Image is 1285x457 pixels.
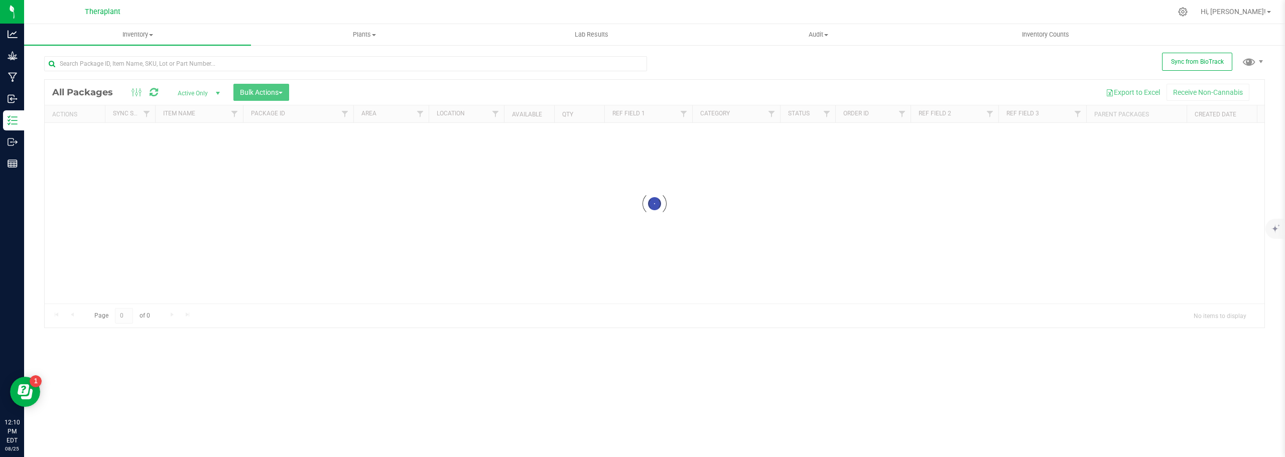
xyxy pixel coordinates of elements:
span: Inventory [24,30,251,39]
span: Lab Results [561,30,622,39]
inline-svg: Inventory [8,115,18,125]
inline-svg: Reports [8,159,18,169]
p: 12:10 PM EDT [5,418,20,445]
inline-svg: Analytics [8,29,18,39]
inline-svg: Outbound [8,137,18,147]
a: Plants [251,24,478,45]
iframe: Resource center unread badge [30,375,42,387]
inline-svg: Inbound [8,94,18,104]
a: Audit [705,24,932,45]
button: Sync from BioTrack [1162,53,1232,71]
inline-svg: Manufacturing [8,72,18,82]
inline-svg: Grow [8,51,18,61]
a: Lab Results [478,24,705,45]
span: Theraplant [85,8,120,16]
a: Inventory [24,24,251,45]
span: Hi, [PERSON_NAME]! [1201,8,1266,16]
p: 08/25 [5,445,20,452]
span: Plants [251,30,477,39]
input: Search Package ID, Item Name, SKU, Lot or Part Number... [44,56,647,71]
span: Audit [705,30,931,39]
span: Sync from BioTrack [1171,58,1224,65]
a: Inventory Counts [932,24,1159,45]
span: Inventory Counts [1008,30,1083,39]
div: Manage settings [1177,7,1189,17]
iframe: Resource center [10,377,40,407]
